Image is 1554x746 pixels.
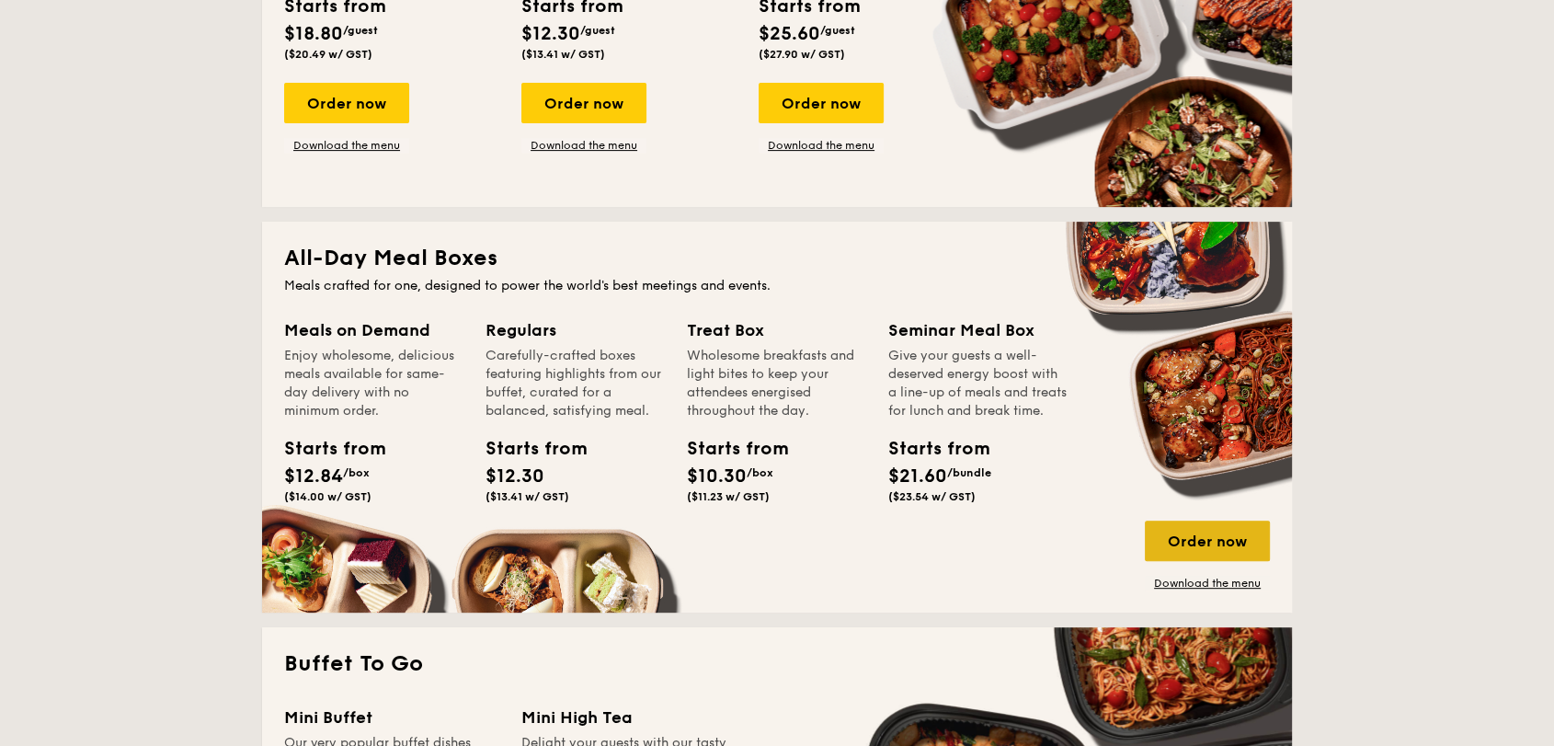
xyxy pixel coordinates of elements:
span: $18.80 [284,23,343,45]
div: Seminar Meal Box [888,317,1068,343]
a: Download the menu [759,138,884,153]
span: $10.30 [687,465,747,488]
div: Starts from [888,435,971,463]
div: Carefully-crafted boxes featuring highlights from our buffet, curated for a balanced, satisfying ... [486,347,665,420]
span: ($11.23 w/ GST) [687,490,770,503]
div: Mini High Tea [521,705,737,730]
span: ($14.00 w/ GST) [284,490,371,503]
span: ($23.54 w/ GST) [888,490,976,503]
div: Meals crafted for one, designed to power the world's best meetings and events. [284,277,1270,295]
span: ($20.49 w/ GST) [284,48,372,61]
div: Order now [1145,521,1270,561]
div: Meals on Demand [284,317,463,343]
h2: All-Day Meal Boxes [284,244,1270,273]
div: Wholesome breakfasts and light bites to keep your attendees energised throughout the day. [687,347,866,420]
div: Order now [521,83,646,123]
span: $25.60 [759,23,820,45]
span: $12.30 [521,23,580,45]
span: /guest [820,24,855,37]
span: $21.60 [888,465,947,488]
a: Download the menu [1145,576,1270,591]
span: ($13.41 w/ GST) [521,48,605,61]
div: Starts from [284,435,367,463]
span: /guest [343,24,378,37]
span: ($27.90 w/ GST) [759,48,845,61]
span: $12.84 [284,465,343,488]
div: Treat Box [687,317,866,343]
div: Starts from [687,435,770,463]
a: Download the menu [521,138,646,153]
span: $12.30 [486,465,544,488]
div: Starts from [486,435,568,463]
div: Give your guests a well-deserved energy boost with a line-up of meals and treats for lunch and br... [888,347,1068,420]
h2: Buffet To Go [284,649,1270,679]
span: /guest [580,24,615,37]
span: /box [747,466,773,479]
span: ($13.41 w/ GST) [486,490,569,503]
a: Download the menu [284,138,409,153]
div: Order now [759,83,884,123]
div: Order now [284,83,409,123]
span: /box [343,466,370,479]
div: Regulars [486,317,665,343]
div: Mini Buffet [284,705,499,730]
span: /bundle [947,466,991,479]
div: Enjoy wholesome, delicious meals available for same-day delivery with no minimum order. [284,347,463,420]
